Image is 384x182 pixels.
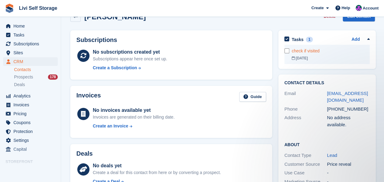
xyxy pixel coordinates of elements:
a: menu [3,40,58,48]
div: Phone [284,106,327,113]
span: Capital [13,145,50,154]
span: Analytics [13,92,50,100]
h2: [PERSON_NAME] [84,13,146,21]
a: menu [3,118,58,127]
span: Settings [13,136,50,145]
div: No invoices available yet [93,107,175,114]
a: menu [3,109,58,118]
a: Prospects 178 [14,74,58,80]
span: Pricing [13,109,50,118]
a: menu [3,22,58,30]
img: stora-icon-8386f47178a22dfd0bd8f6a31ec36ba5ce8667c1dd55bd0f319d3a0aa187defe.svg [5,4,14,13]
div: Create a Subscription [93,65,137,71]
span: Deals [14,82,25,88]
a: menu [3,31,58,39]
span: Account [363,5,379,11]
span: Online Store [13,166,50,175]
span: Invoices [13,100,50,109]
a: menu [3,136,58,145]
div: [PHONE_NUMBER] [327,106,370,113]
div: 1 [306,37,313,42]
div: No subscriptions created yet [93,48,167,56]
span: Sites [13,48,50,57]
span: Coupons [13,118,50,127]
span: Tasks [13,31,50,39]
span: Home [13,22,50,30]
a: menu [3,100,58,109]
a: menu [3,48,58,57]
div: Address [284,114,327,128]
span: Subscriptions [13,40,50,48]
h2: Contact Details [284,81,370,85]
h2: Subscriptions [76,36,266,44]
span: Create [311,5,324,11]
div: [DATE] [292,55,370,61]
a: Create a Subscription [93,65,167,71]
div: No address available. [327,114,370,128]
a: Livi Self Storage [16,3,60,13]
div: Subscriptions appear here once set up. [93,56,167,62]
span: Help [342,5,350,11]
div: Email [284,90,327,104]
span: Storefront [5,159,61,165]
div: check if visited [292,48,370,54]
h2: Tasks [292,37,304,42]
span: Protection [13,127,50,136]
a: Contacts [14,67,58,73]
a: Add [351,36,360,43]
a: Preview store [50,167,58,174]
img: Graham Cameron [356,5,362,11]
a: menu [3,92,58,100]
div: Invoices are generated on their billing date. [93,114,175,120]
a: menu [3,57,58,66]
span: Prospects [14,74,33,80]
h2: About [284,141,370,147]
div: Customer Source [284,161,327,168]
div: No deals yet [93,162,221,169]
span: CRM [13,57,50,66]
a: Deals [14,82,58,88]
div: Price reveal [327,161,370,168]
a: menu [3,166,58,175]
div: Create an Invoice [93,123,128,129]
a: [EMAIL_ADDRESS][DOMAIN_NAME] [327,91,368,103]
a: menu [3,127,58,136]
a: Guide [239,92,266,102]
div: Use Case [284,169,327,176]
a: Lead [327,153,337,158]
div: Create a deal for this contact from here or by converting a prospect. [93,169,221,176]
h2: Invoices [76,92,101,102]
a: check if visited [DATE] [292,45,370,64]
div: 178 [48,74,58,80]
a: menu [3,145,58,154]
h2: Deals [76,150,93,157]
div: - [327,169,370,176]
div: Contact Type [284,152,327,159]
a: Create an Invoice [93,123,175,129]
